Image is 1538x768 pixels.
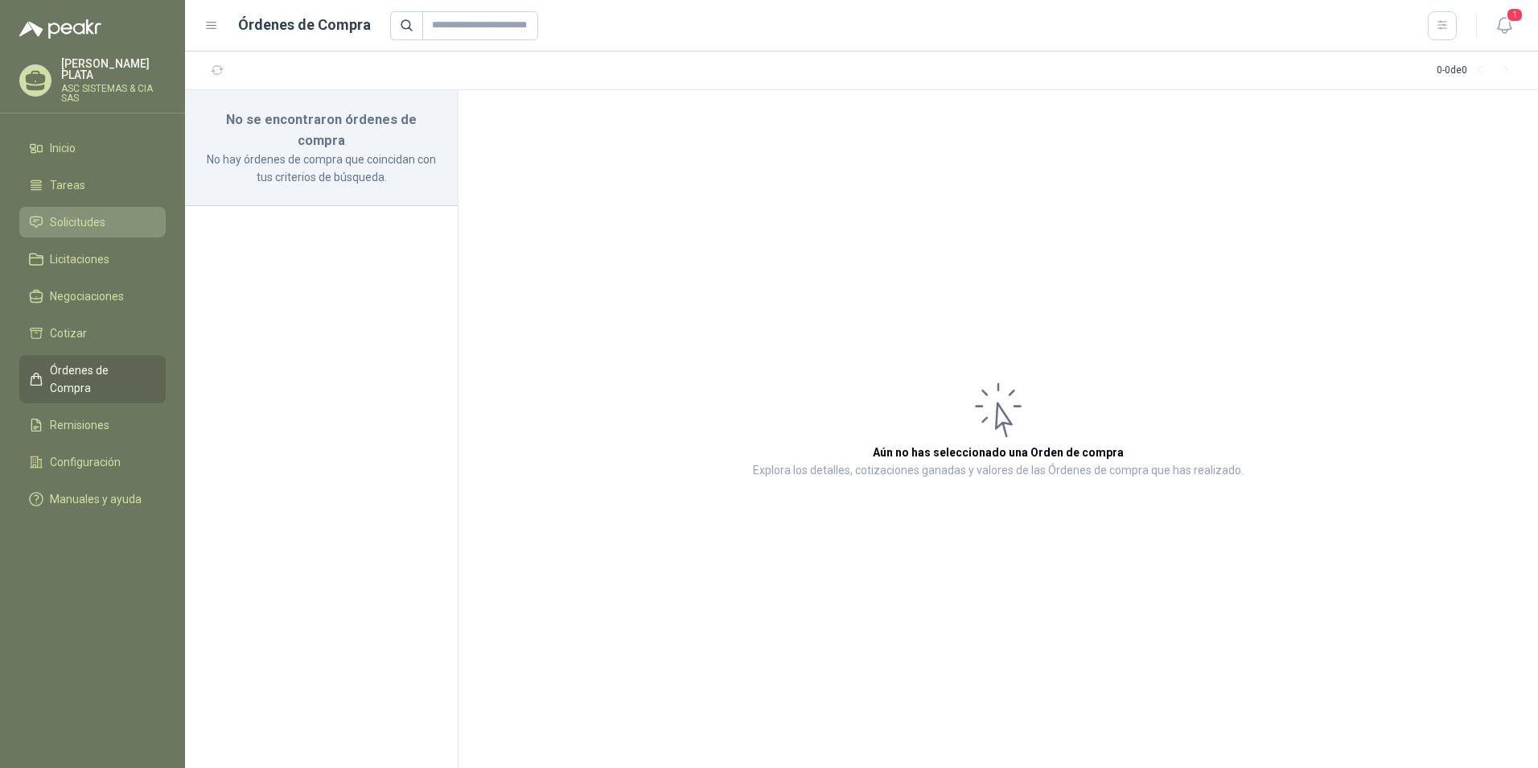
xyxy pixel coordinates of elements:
p: ASC SISTEMAS & CIA SAS [61,84,166,103]
span: Manuales y ayuda [50,490,142,508]
a: Licitaciones [19,244,166,275]
span: Inicio [50,139,76,157]
a: Inicio [19,133,166,163]
div: 0 - 0 de 0 [1437,58,1519,84]
span: Tareas [50,176,85,194]
a: Negociaciones [19,281,166,312]
span: Solicitudes [50,213,105,231]
p: No hay órdenes de compra que coincidan con tus criterios de búsqueda. [204,151,438,186]
a: Órdenes de Compra [19,355,166,403]
a: Solicitudes [19,207,166,237]
span: Negociaciones [50,287,124,305]
span: Órdenes de Compra [50,361,150,397]
button: 1 [1490,11,1519,40]
h3: Aún no has seleccionado una Orden de compra [873,444,1124,461]
h3: No se encontraron órdenes de compra [204,109,438,151]
span: Configuración [50,453,121,471]
p: Explora los detalles, cotizaciones ganadas y valores de las Órdenes de compra que has realizado. [753,461,1244,481]
a: Cotizar [19,318,166,349]
span: 1 [1506,7,1524,23]
a: Configuración [19,447,166,477]
a: Remisiones [19,410,166,440]
a: Manuales y ayuda [19,484,166,514]
h1: Órdenes de Compra [238,14,371,36]
span: Cotizar [50,324,87,342]
p: [PERSON_NAME] PLATA [61,58,166,81]
a: Tareas [19,170,166,200]
span: Remisiones [50,416,109,434]
img: Logo peakr [19,19,101,39]
span: Licitaciones [50,250,109,268]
